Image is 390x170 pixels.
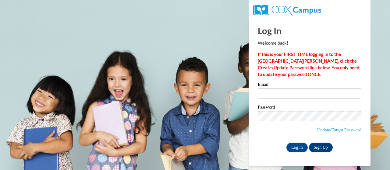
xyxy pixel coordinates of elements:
[286,143,308,152] input: Log In
[253,7,321,12] a: COX Campus
[258,40,361,47] p: Welcome back!
[258,82,361,88] label: Email
[253,5,321,16] img: COX Campus
[317,127,361,132] a: Update/Forgot Password
[258,105,361,111] label: Password
[258,52,359,77] strong: If this is your FIRST TIME logging in to the [GEOGRAPHIC_DATA][PERSON_NAME], click the Create/Upd...
[258,24,361,37] h1: Log In
[309,143,333,152] a: Sign Up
